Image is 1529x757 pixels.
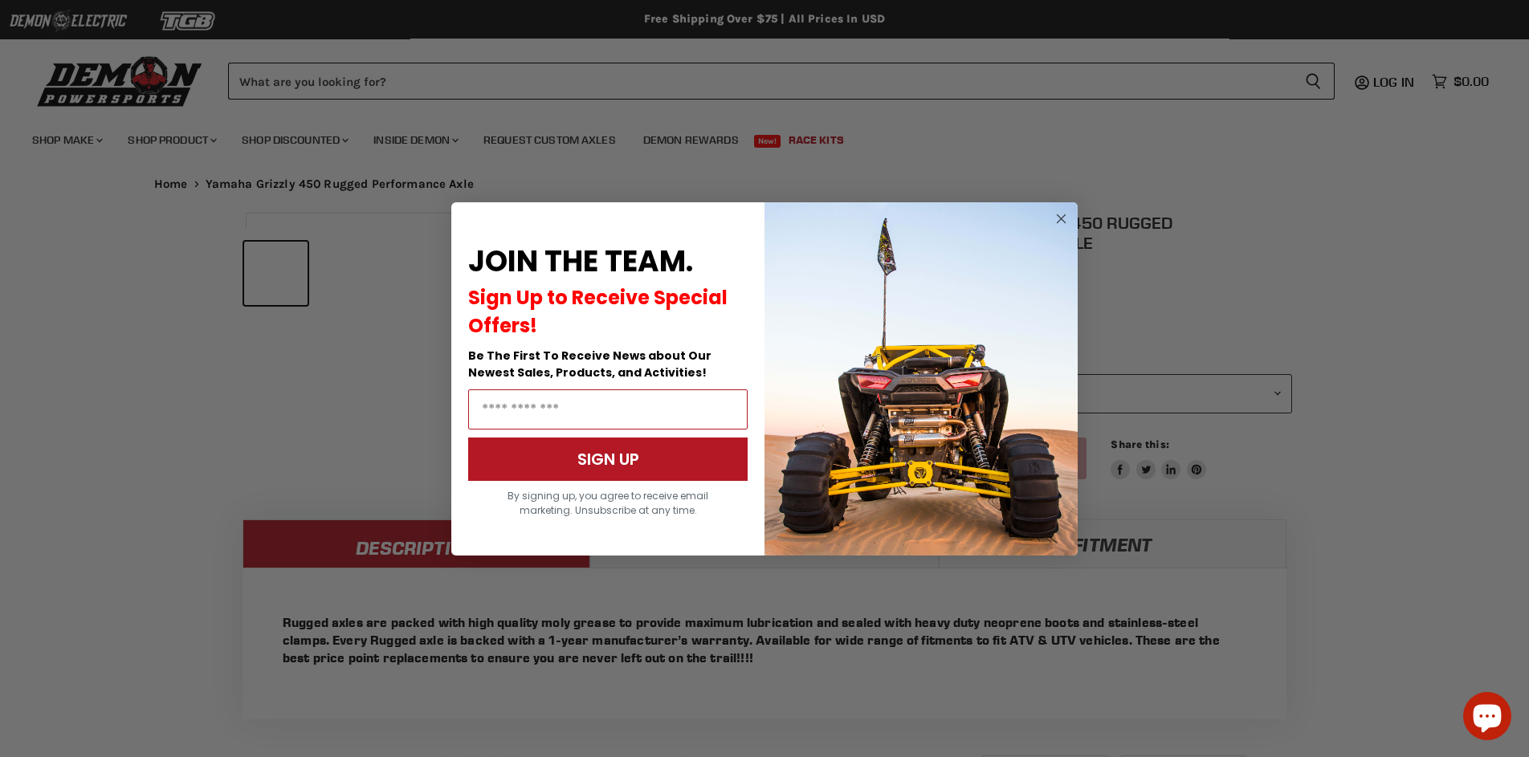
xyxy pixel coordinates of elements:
span: Sign Up to Receive Special Offers! [468,284,728,339]
img: a9095488-b6e7-41ba-879d-588abfab540b.jpeg [764,202,1078,556]
span: By signing up, you agree to receive email marketing. Unsubscribe at any time. [508,489,708,517]
button: SIGN UP [468,438,748,481]
span: Be The First To Receive News about Our Newest Sales, Products, and Activities! [468,348,711,381]
inbox-online-store-chat: Shopify online store chat [1458,692,1516,744]
button: Close dialog [1051,209,1071,229]
span: JOIN THE TEAM. [468,241,693,282]
input: Email Address [468,389,748,429]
